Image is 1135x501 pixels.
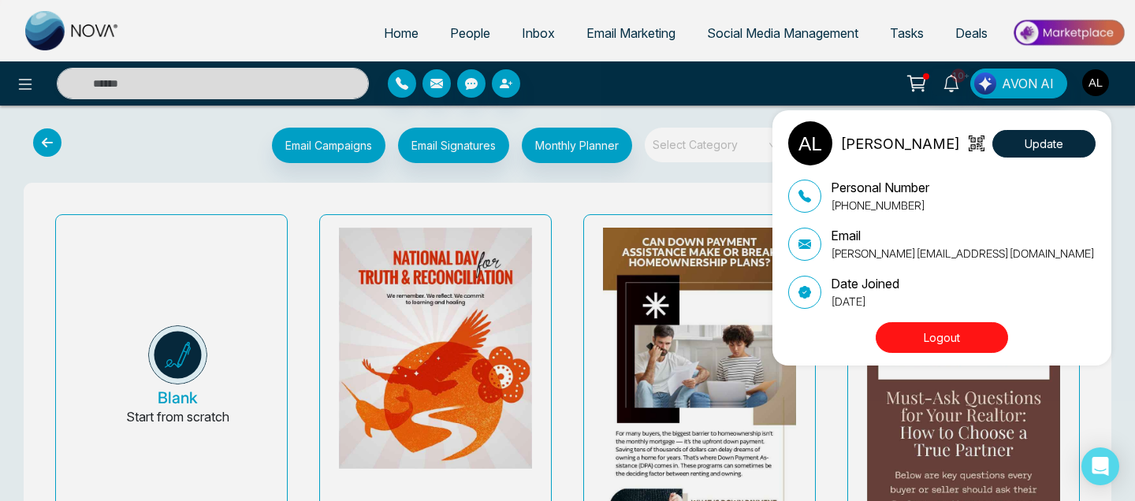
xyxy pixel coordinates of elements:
[831,178,929,197] p: Personal Number
[831,197,929,213] p: [PHONE_NUMBER]
[992,130,1096,158] button: Update
[876,322,1008,353] button: Logout
[1081,447,1119,485] div: Open Intercom Messenger
[831,274,899,293] p: Date Joined
[831,293,899,310] p: [DATE]
[831,226,1095,245] p: Email
[840,133,960,154] p: [PERSON_NAME]
[831,245,1095,262] p: [PERSON_NAME][EMAIL_ADDRESS][DOMAIN_NAME]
